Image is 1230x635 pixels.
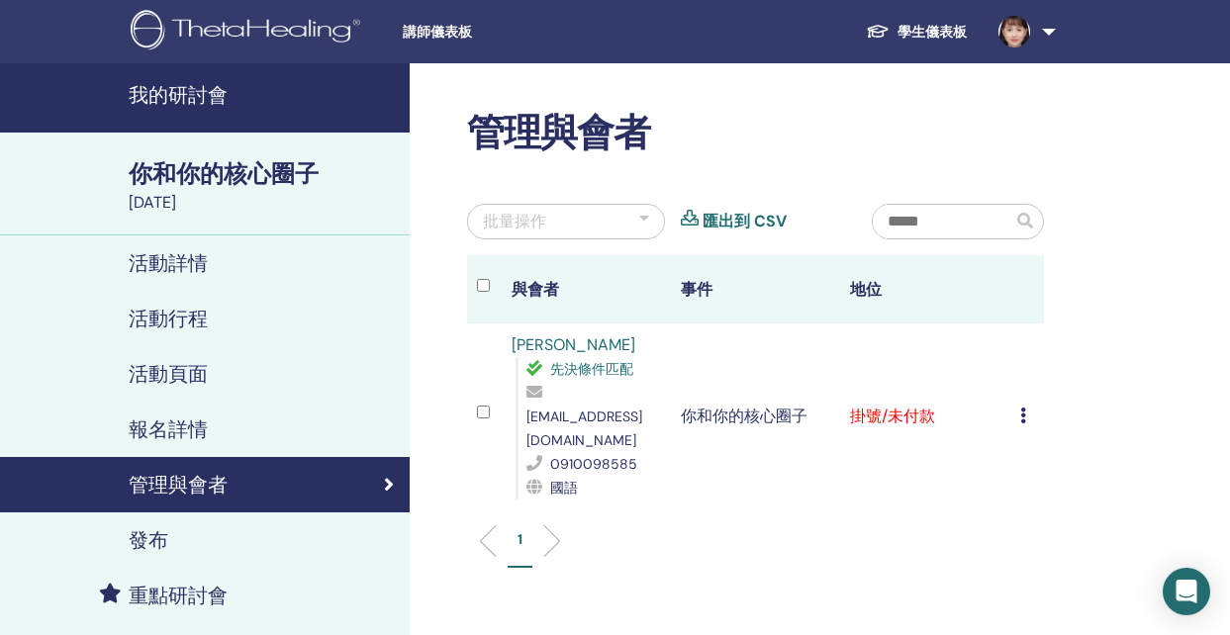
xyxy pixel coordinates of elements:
[1163,568,1210,615] div: 開啟 Intercom Messenger
[512,279,559,300] font: 與會者
[117,157,410,215] a: 你和你的核心圈子[DATE]
[129,192,176,213] font: [DATE]
[850,13,983,50] a: 學生儀表板
[512,334,635,355] a: [PERSON_NAME]
[129,158,319,189] font: 你和你的核心圈子
[483,211,546,231] font: 批量操作
[550,360,633,378] font: 先決條件匹配
[129,583,228,608] font: 重點研討會
[129,472,228,498] font: 管理與會者
[703,211,787,231] font: 匯出到 CSV
[129,250,208,276] font: 活動詳情
[131,10,367,54] img: logo.png
[403,24,472,40] font: 講師儀表板
[850,279,882,300] font: 地位
[998,16,1030,47] img: default.jpg
[681,406,807,426] font: 你和你的核心圈子
[129,82,228,108] font: 我的研討會
[550,455,637,473] font: 0910098585
[550,479,578,497] font: 國語
[467,108,650,157] font: 管理與會者
[526,408,642,449] font: [EMAIL_ADDRESS][DOMAIN_NAME]
[866,23,890,40] img: graduation-cap-white.svg
[129,416,208,442] font: 報名詳情
[681,279,712,300] font: 事件
[129,306,208,331] font: 活動行程
[518,530,522,548] font: 1
[129,361,208,387] font: 活動頁面
[898,23,967,41] font: 學生儀表板
[703,210,787,233] a: 匯出到 CSV
[129,527,168,553] font: 發布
